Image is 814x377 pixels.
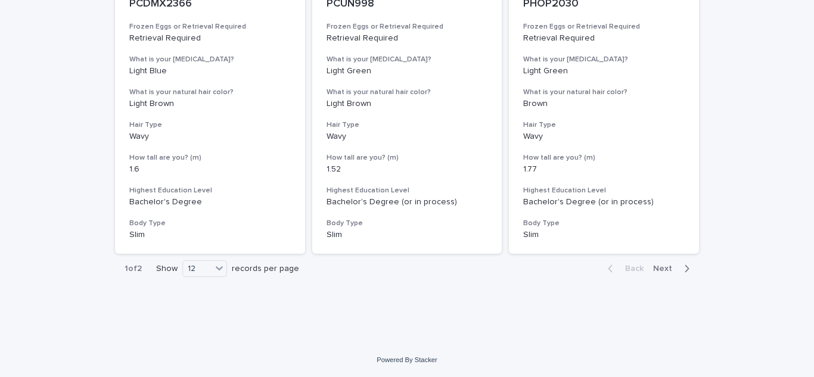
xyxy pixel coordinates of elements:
p: Retrieval Required [327,33,488,43]
p: 1.52 [327,164,488,175]
a: Powered By Stacker [377,356,437,363]
p: Bachelor's Degree (or in process) [327,197,488,207]
h3: Highest Education Level [523,186,685,195]
p: Light Green [523,66,685,76]
span: Back [618,264,644,273]
h3: Body Type [129,219,291,228]
h3: Hair Type [327,120,488,130]
p: Light Brown [327,99,488,109]
p: Slim [129,230,291,240]
p: Light Brown [129,99,291,109]
button: Next [648,263,699,274]
h3: Highest Education Level [129,186,291,195]
p: Wavy [523,132,685,142]
h3: Hair Type [129,120,291,130]
p: Light Blue [129,66,291,76]
p: 1.6 [129,164,291,175]
p: Show [156,264,178,274]
h3: What is your natural hair color? [129,88,291,97]
span: Next [653,264,679,273]
p: Slim [523,230,685,240]
h3: What is your [MEDICAL_DATA]? [327,55,488,64]
h3: How tall are you? (m) [327,153,488,163]
p: Retrieval Required [523,33,685,43]
h3: How tall are you? (m) [129,153,291,163]
h3: What is your natural hair color? [523,88,685,97]
h3: Frozen Eggs or Retrieval Required [523,22,685,32]
h3: How tall are you? (m) [523,153,685,163]
h3: Hair Type [523,120,685,130]
p: Brown [523,99,685,109]
h3: What is your natural hair color? [327,88,488,97]
h3: Highest Education Level [327,186,488,195]
h3: Body Type [523,219,685,228]
p: 1 of 2 [115,254,151,283]
h3: Frozen Eggs or Retrieval Required [129,22,291,32]
p: Wavy [129,132,291,142]
h3: Frozen Eggs or Retrieval Required [327,22,488,32]
p: records per page [232,264,299,274]
p: Bachelor's Degree [129,197,291,207]
p: Light Green [327,66,488,76]
p: 1.77 [523,164,685,175]
p: Slim [327,230,488,240]
h3: Body Type [327,219,488,228]
h3: What is your [MEDICAL_DATA]? [523,55,685,64]
div: 12 [183,263,212,275]
h3: What is your [MEDICAL_DATA]? [129,55,291,64]
p: Retrieval Required [129,33,291,43]
p: Wavy [327,132,488,142]
button: Back [598,263,648,274]
p: Bachelor's Degree (or in process) [523,197,685,207]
